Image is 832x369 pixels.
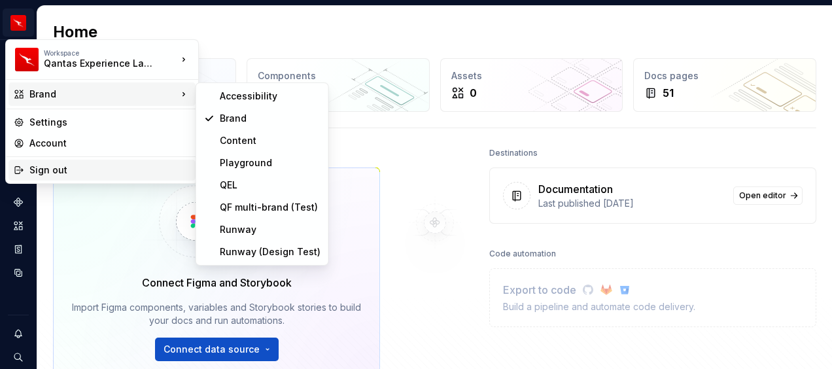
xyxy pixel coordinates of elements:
div: QEL [220,179,321,192]
div: Playground [220,156,321,169]
div: Brand [29,88,177,101]
div: Sign out [29,164,190,177]
div: Accessibility [220,90,321,103]
div: Runway (Design Test) [220,245,321,258]
div: Brand [220,112,321,125]
div: Account [29,137,190,150]
div: Workspace [44,49,177,57]
div: Runway [220,223,321,236]
div: Content [220,134,321,147]
div: Qantas Experience Language [44,57,155,70]
img: 6b187050-a3ed-48aa-8485-808e17fcee26.png [15,48,39,71]
div: QF multi-brand (Test) [220,201,321,214]
div: Settings [29,116,190,129]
